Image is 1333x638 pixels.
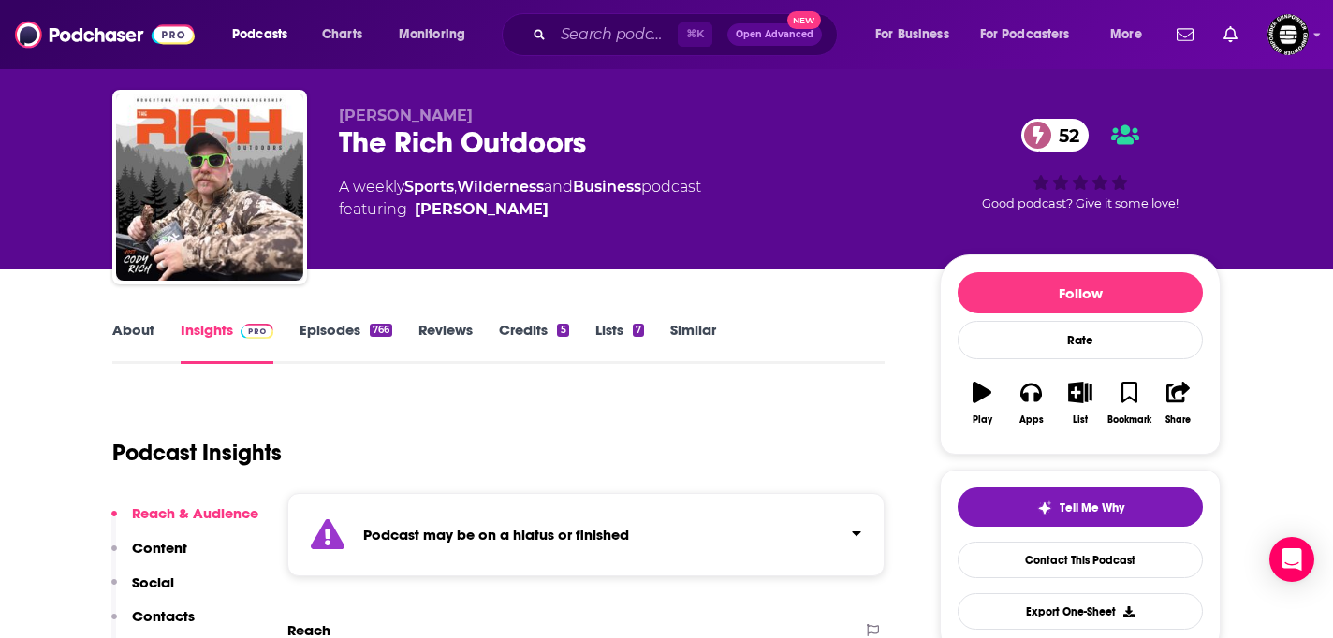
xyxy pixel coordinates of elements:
[736,30,813,39] span: Open Advanced
[418,321,473,364] a: Reviews
[287,493,885,576] section: Click to expand status details
[573,178,641,196] a: Business
[1110,22,1142,48] span: More
[1165,414,1191,426] div: Share
[1037,500,1052,515] img: tell me why sparkle
[415,198,549,221] a: Cody Rich
[1056,370,1105,437] button: List
[958,487,1203,527] button: tell me why sparkleTell Me Why
[112,321,154,364] a: About
[1267,14,1309,55] button: Show profile menu
[1107,414,1151,426] div: Bookmark
[1097,20,1165,50] button: open menu
[1060,500,1124,515] span: Tell Me Why
[1267,14,1309,55] img: User Profile
[132,504,258,522] p: Reach & Audience
[973,414,992,426] div: Play
[1269,537,1314,582] div: Open Intercom Messenger
[111,504,258,539] button: Reach & Audience
[132,539,187,557] p: Content
[339,176,701,221] div: A weekly podcast
[787,11,821,29] span: New
[132,607,195,625] p: Contacts
[219,20,312,50] button: open menu
[241,324,273,339] img: Podchaser Pro
[322,22,362,48] span: Charts
[1267,14,1309,55] span: Logged in as KarinaSabol
[1040,119,1089,152] span: 52
[982,196,1179,210] span: Good podcast? Give it some love!
[544,178,573,196] span: and
[454,178,457,196] span: ,
[404,178,454,196] a: Sports
[678,22,712,47] span: ⌘ K
[958,370,1006,437] button: Play
[633,324,644,337] div: 7
[386,20,490,50] button: open menu
[370,324,392,337] div: 766
[181,321,273,364] a: InsightsPodchaser Pro
[116,94,303,281] img: The Rich Outdoors
[112,439,282,467] h1: Podcast Insights
[875,22,949,48] span: For Business
[1216,19,1245,51] a: Show notifications dropdown
[727,23,822,46] button: Open AdvancedNew
[111,573,174,608] button: Social
[132,573,174,591] p: Social
[968,20,1097,50] button: open menu
[232,22,287,48] span: Podcasts
[958,321,1203,359] div: Rate
[111,539,187,573] button: Content
[557,324,568,337] div: 5
[1006,370,1055,437] button: Apps
[520,13,856,56] div: Search podcasts, credits, & more...
[1021,119,1089,152] a: 52
[339,107,473,124] span: [PERSON_NAME]
[862,20,973,50] button: open menu
[1073,414,1088,426] div: List
[399,22,465,48] span: Monitoring
[595,321,644,364] a: Lists7
[339,198,701,221] span: featuring
[553,20,678,50] input: Search podcasts, credits, & more...
[499,321,568,364] a: Credits5
[670,321,716,364] a: Similar
[457,178,544,196] a: Wilderness
[1105,370,1153,437] button: Bookmark
[958,272,1203,313] button: Follow
[1154,370,1203,437] button: Share
[940,107,1221,223] div: 52Good podcast? Give it some love!
[1019,414,1044,426] div: Apps
[363,526,629,544] strong: Podcast may be on a hiatus or finished
[980,22,1070,48] span: For Podcasters
[15,17,195,52] img: Podchaser - Follow, Share and Rate Podcasts
[1169,19,1201,51] a: Show notifications dropdown
[310,20,374,50] a: Charts
[958,542,1203,578] a: Contact This Podcast
[958,593,1203,630] button: Export One-Sheet
[300,321,392,364] a: Episodes766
